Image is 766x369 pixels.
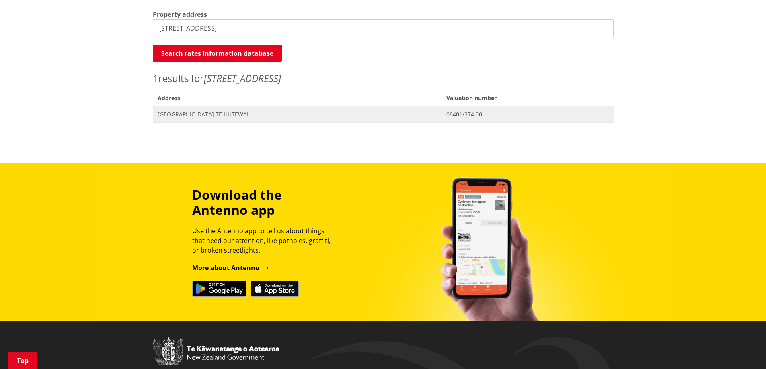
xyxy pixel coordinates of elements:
p: results for [153,71,614,86]
label: Property address [153,10,207,19]
img: New Zealand Government [153,337,279,366]
a: Top [8,352,37,369]
h3: Download the Antenno app [192,187,338,218]
p: Use the Antenno app to tell us about things that need our attention, like potholes, graffiti, or ... [192,226,338,255]
iframe: Messenger Launcher [729,335,758,364]
span: 06401/374.00 [446,110,609,118]
img: Download on the App Store [251,281,299,297]
a: [GEOGRAPHIC_DATA] TE HUTEWAI 06401/374.00 [153,106,614,122]
img: Get it on Google Play [192,281,246,297]
button: Search rates information database [153,45,282,62]
a: New Zealand Government [153,355,279,362]
em: [STREET_ADDRESS] [204,71,281,85]
span: Valuation number [442,90,614,106]
a: More about Antenno [192,263,270,272]
span: [GEOGRAPHIC_DATA] TE HUTEWAI [158,110,437,118]
span: Address [153,90,442,106]
input: e.g. Duke Street NGARUAWAHIA [153,19,614,37]
span: 1 [153,71,158,85]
